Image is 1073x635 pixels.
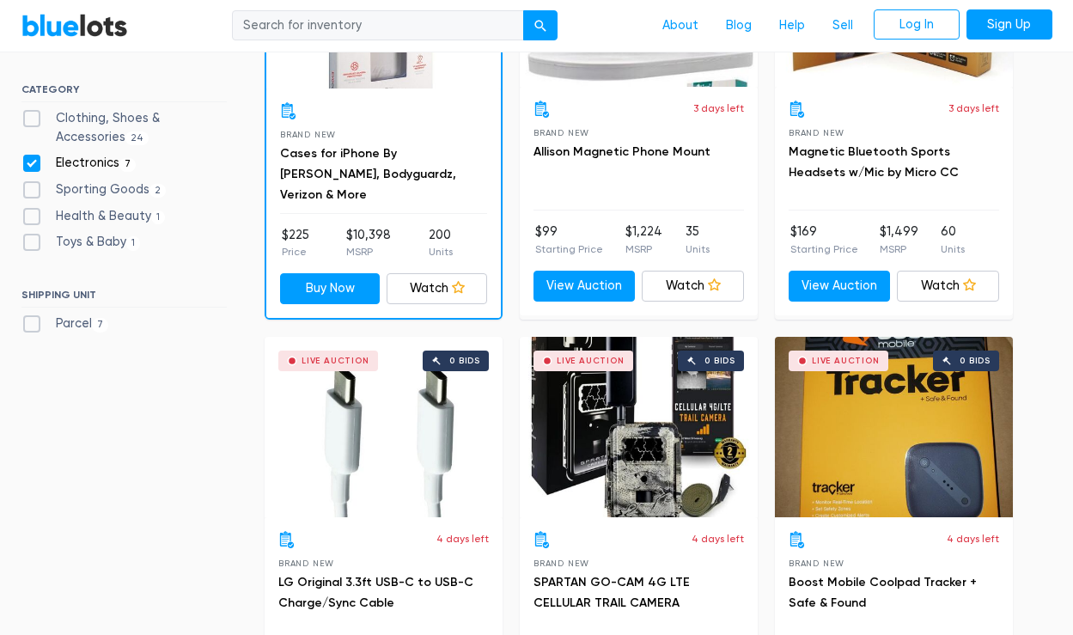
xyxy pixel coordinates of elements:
[21,83,227,102] h6: CATEGORY
[302,357,369,365] div: Live Auction
[21,289,227,308] h6: SHIPPING UNIT
[387,273,487,304] a: Watch
[21,13,128,38] a: BlueLots
[819,9,867,42] a: Sell
[535,223,603,257] li: $99
[280,273,381,304] a: Buy Now
[693,101,744,116] p: 3 days left
[686,223,710,257] li: 35
[92,318,109,332] span: 7
[880,223,918,257] li: $1,499
[533,575,690,610] a: SPARTAN GO-CAM 4G LTE CELLULAR TRAIL CAMERA
[947,531,999,546] p: 4 days left
[625,241,662,257] p: MSRP
[789,271,891,302] a: View Auction
[790,241,858,257] p: Starting Price
[429,226,453,260] li: 200
[21,109,227,146] label: Clothing, Shoes & Accessories
[280,146,456,202] a: Cases for iPhone By [PERSON_NAME], Bodyguardz, Verizon & More
[789,128,844,137] span: Brand New
[126,236,141,250] span: 1
[712,9,765,42] a: Blog
[533,559,589,568] span: Brand New
[642,271,744,302] a: Watch
[533,144,710,159] a: Allison Magnetic Phone Mount
[686,241,710,257] p: Units
[704,357,735,365] div: 0 bids
[436,531,489,546] p: 4 days left
[21,314,109,333] label: Parcel
[278,575,473,610] a: LG Original 3.3ft USB-C to USB-C Charge/Sync Cable
[21,154,137,173] label: Electronics
[874,9,960,40] a: Log In
[649,9,712,42] a: About
[278,559,334,568] span: Brand New
[149,184,167,198] span: 2
[533,271,636,302] a: View Auction
[346,226,391,260] li: $10,398
[449,357,480,365] div: 0 bids
[151,211,166,224] span: 1
[533,128,589,137] span: Brand New
[346,244,391,259] p: MSRP
[775,337,1013,517] a: Live Auction 0 bids
[789,144,959,180] a: Magnetic Bluetooth Sports Headsets w/Mic by Micro CC
[625,223,662,257] li: $1,224
[265,337,503,517] a: Live Auction 0 bids
[119,158,137,172] span: 7
[941,241,965,257] p: Units
[232,10,524,41] input: Search for inventory
[21,207,166,226] label: Health & Beauty
[966,9,1052,40] a: Sign Up
[557,357,625,365] div: Live Auction
[812,357,880,365] div: Live Auction
[941,223,965,257] li: 60
[125,131,149,145] span: 24
[948,101,999,116] p: 3 days left
[880,241,918,257] p: MSRP
[960,357,991,365] div: 0 bids
[520,337,758,517] a: Live Auction 0 bids
[790,223,858,257] li: $169
[765,9,819,42] a: Help
[897,271,999,302] a: Watch
[21,233,141,252] label: Toys & Baby
[789,559,844,568] span: Brand New
[692,531,744,546] p: 4 days left
[789,575,977,610] a: Boost Mobile Coolpad Tracker + Safe & Found
[21,180,167,199] label: Sporting Goods
[280,130,336,139] span: Brand New
[282,226,309,260] li: $225
[282,244,309,259] p: Price
[535,241,603,257] p: Starting Price
[429,244,453,259] p: Units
